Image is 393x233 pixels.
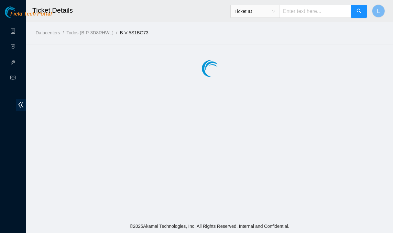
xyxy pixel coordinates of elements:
[116,30,117,35] span: /
[5,6,33,18] img: Akamai Technologies
[120,30,148,35] a: B-V-5S1BG73
[279,5,352,18] input: Enter text here...
[235,6,275,16] span: Ticket ID
[377,7,380,15] span: L
[16,99,26,111] span: double-left
[351,5,367,18] button: search
[356,8,362,15] span: search
[10,72,16,85] span: read
[36,30,60,35] a: Datacenters
[372,5,385,17] button: L
[5,12,52,20] a: Akamai TechnologiesField Tech Portal
[10,11,52,17] span: Field Tech Portal
[26,219,393,233] footer: © 2025 Akamai Technologies, Inc. All Rights Reserved. Internal and Confidential.
[66,30,113,35] a: Todos (B-P-3D8RHWL)
[62,30,64,35] span: /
